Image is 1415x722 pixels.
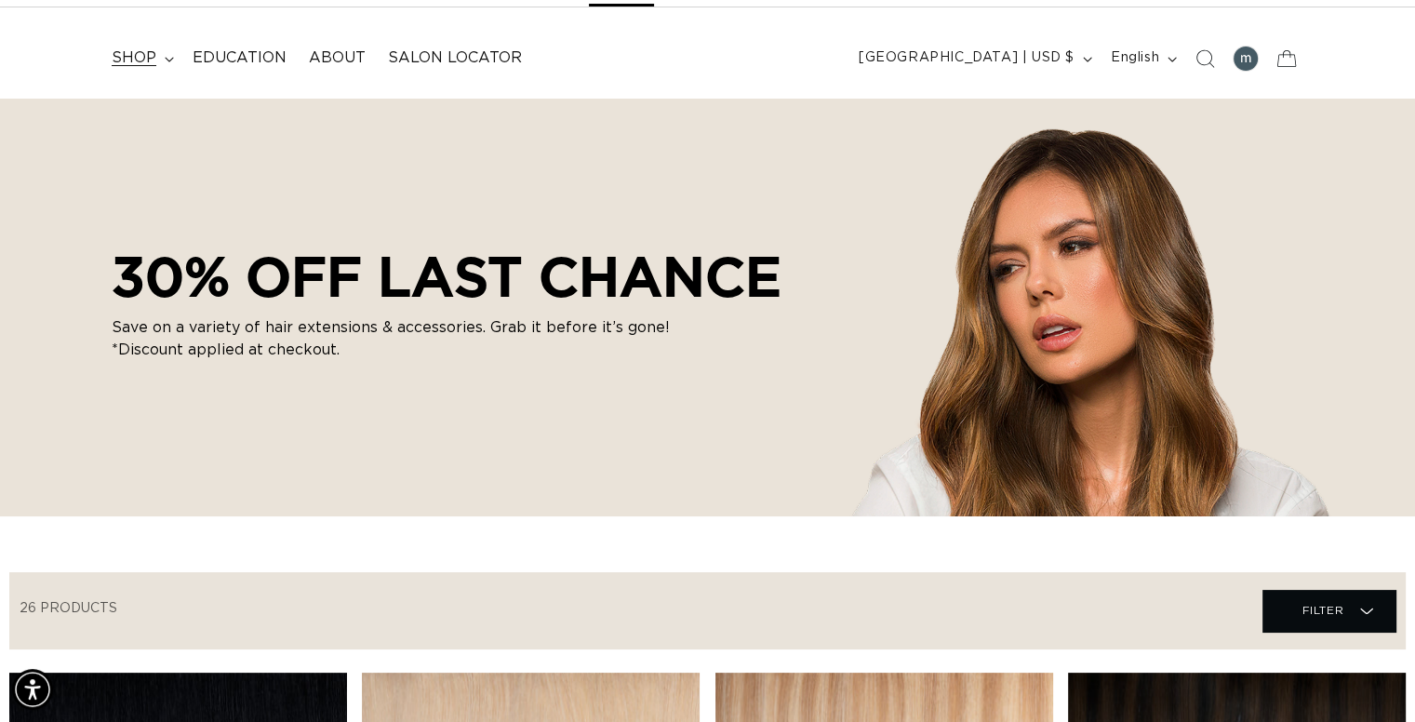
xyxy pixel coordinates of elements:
[848,41,1100,76] button: [GEOGRAPHIC_DATA] | USD $
[20,602,117,615] span: 26 products
[859,48,1075,68] span: [GEOGRAPHIC_DATA] | USD $
[1100,41,1184,76] button: English
[112,48,156,68] span: shop
[377,37,533,79] a: Salon Locator
[298,37,377,79] a: About
[388,48,522,68] span: Salon Locator
[1302,593,1343,628] span: Filter
[1184,38,1225,79] summary: Search
[1111,48,1159,68] span: English
[181,37,298,79] a: Education
[112,244,781,309] h2: 30% OFF LAST CHANCE
[193,48,287,68] span: Education
[12,669,53,710] div: Accessibility Menu
[309,48,366,68] span: About
[112,316,670,361] p: Save on a variety of hair extensions & accessories. Grab it before it’s gone! *Discount applied a...
[1262,590,1395,632] summary: Filter
[100,37,181,79] summary: shop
